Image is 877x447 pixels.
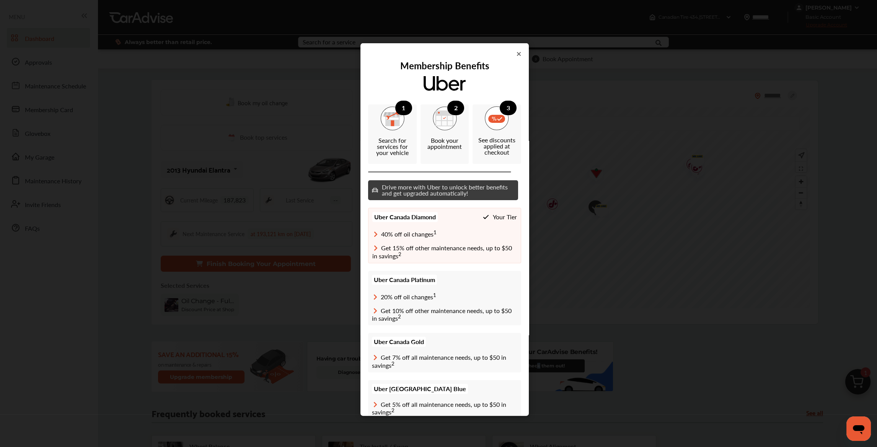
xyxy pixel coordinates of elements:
[381,230,437,238] span: 40% off oil changes
[846,416,871,441] iframe: Button to launch messaging window
[381,292,436,301] span: 20% off oil changes
[372,353,506,369] span: Get 7% off all maintenance needs, up to $50 in savings
[398,250,401,257] sup: 2
[372,306,512,323] span: Get 10% off other maintenance needs, up to $50 in savings
[372,274,437,284] p: Uber Canada Platinum
[395,101,412,115] span: 1
[474,137,519,155] p: See discounts applied at checkout
[500,101,517,115] span: 3
[391,406,394,413] sup: 2
[372,383,468,393] p: Uber [GEOGRAPHIC_DATA] Blue
[372,337,426,347] p: Uber Canada Gold
[391,359,394,367] sup: 2
[434,228,437,236] sup: 1
[372,212,438,222] p: Uber Canada Diamond
[370,137,415,156] p: Search for services for your vehicle
[372,243,512,260] span: Get 15% off other maintenance needs, up to $50 in savings
[382,184,514,196] p: Drive more with Uber to unlock better benefits and get upgraded automatically!
[433,291,436,298] sup: 1
[483,214,517,220] p: Your Tier
[421,74,468,93] img: UberLogo
[398,313,401,320] sup: 2
[447,101,464,115] span: 2
[372,400,506,416] span: Get 5% off all maintenance needs, up to $50 in savings
[372,61,517,70] p: Membership Benefits
[422,137,467,150] p: Book your appointment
